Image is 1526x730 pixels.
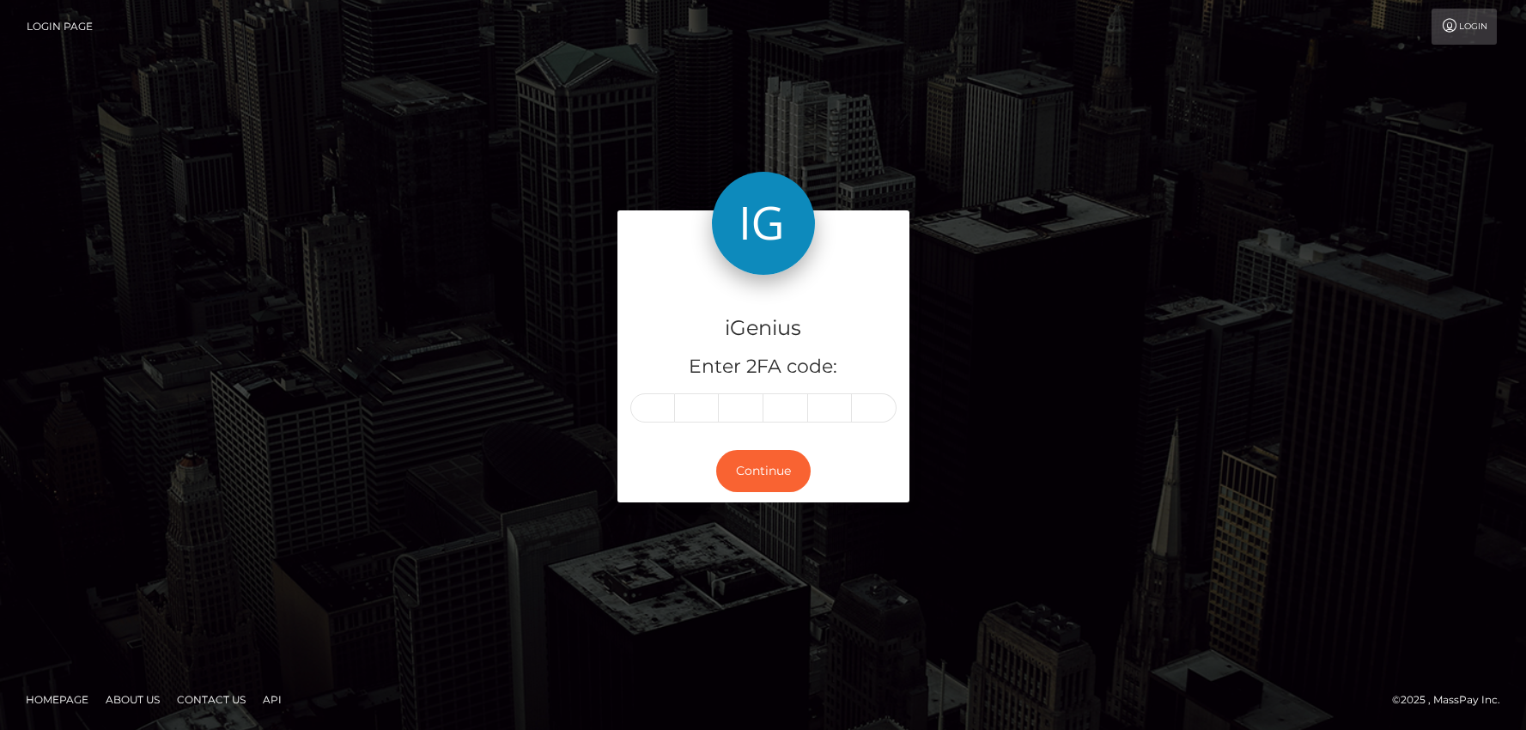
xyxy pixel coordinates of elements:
a: Login [1432,9,1497,45]
h4: iGenius [630,313,897,344]
a: API [256,686,289,713]
a: Homepage [19,686,95,713]
button: Continue [716,450,811,492]
a: About Us [99,686,167,713]
a: Login Page [27,9,93,45]
a: Contact Us [170,686,252,713]
img: iGenius [712,172,815,275]
div: © 2025 , MassPay Inc. [1392,690,1513,709]
h5: Enter 2FA code: [630,354,897,380]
